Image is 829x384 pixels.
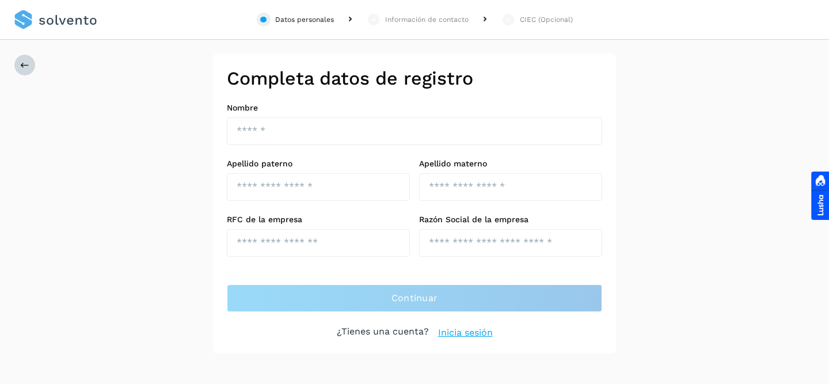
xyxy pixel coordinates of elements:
label: Apellido paterno [227,159,410,169]
label: Nombre [227,103,602,113]
div: Información de contacto [385,14,469,25]
div: CIEC (Opcional) [520,14,573,25]
a: Inicia sesión [438,326,493,340]
span: Continuar [391,292,438,305]
div: Datos personales [275,14,334,25]
label: RFC de la empresa [227,215,410,225]
p: ¿Tienes una cuenta? [337,326,429,340]
button: Continuar [227,284,602,312]
h2: Completa datos de registro [227,67,602,89]
label: Razón Social de la empresa [419,215,602,225]
label: Apellido materno [419,159,602,169]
